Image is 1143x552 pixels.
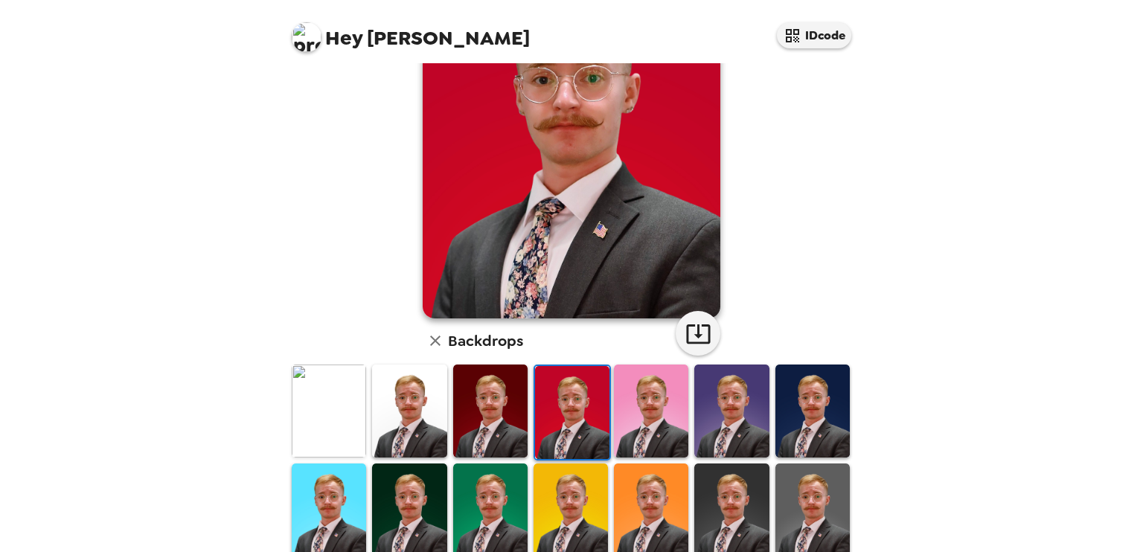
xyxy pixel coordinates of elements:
[448,329,523,353] h6: Backdrops
[292,365,366,458] img: Original
[292,15,530,48] span: [PERSON_NAME]
[325,25,362,51] span: Hey
[292,22,321,52] img: profile pic
[777,22,851,48] button: IDcode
